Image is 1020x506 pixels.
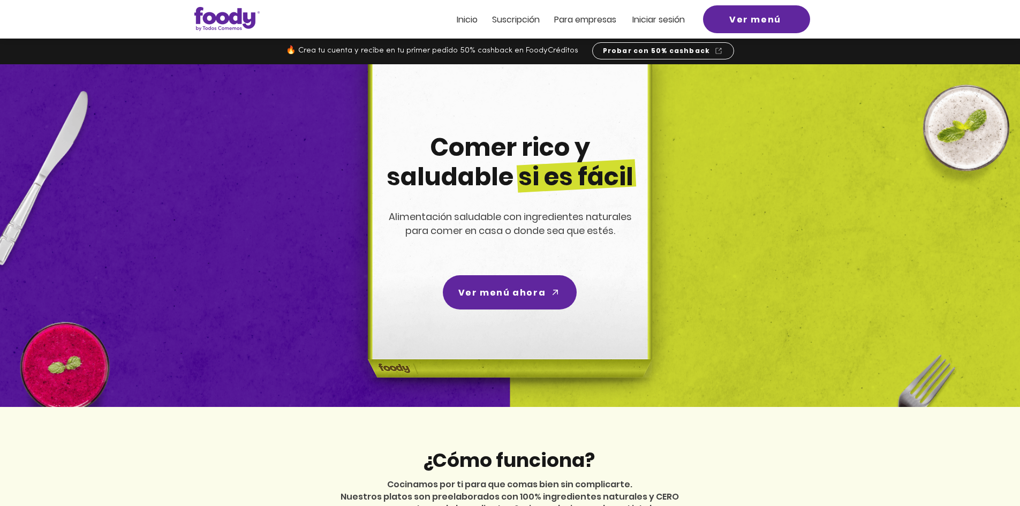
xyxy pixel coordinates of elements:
[592,42,734,59] a: Probar con 50% cashback
[632,13,685,26] span: Iniciar sesión
[729,13,781,26] span: Ver menú
[554,13,564,26] span: Pa
[457,15,478,24] a: Inicio
[457,13,478,26] span: Inicio
[458,286,546,299] span: Ver menú ahora
[554,15,616,24] a: Para empresas
[703,5,810,33] a: Ver menú
[492,15,540,24] a: Suscripción
[443,275,577,309] a: Ver menú ahora
[564,13,616,26] span: ra empresas
[422,447,595,474] span: ¿Cómo funciona?
[387,478,632,490] span: Cocinamos por ti para que comas bien sin complicarte.
[286,47,578,55] span: 🔥 Crea tu cuenta y recibe en tu primer pedido 50% cashback en FoodyCréditos
[194,7,260,31] img: Logo_Foody V2.0.0 (3).png
[492,13,540,26] span: Suscripción
[387,130,633,194] span: Comer rico y saludable si es fácil
[338,64,678,407] img: headline-center-compress.png
[632,15,685,24] a: Iniciar sesión
[389,210,632,237] span: Alimentación saludable con ingredientes naturales para comer en casa o donde sea que estés.
[603,46,711,56] span: Probar con 50% cashback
